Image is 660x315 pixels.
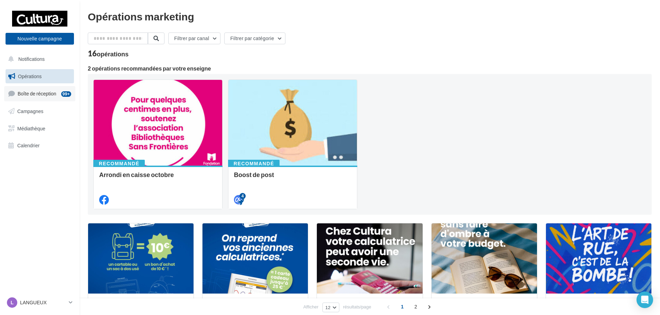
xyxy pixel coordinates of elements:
[93,160,145,167] div: Recommandé
[4,104,75,119] a: Campagnes
[239,193,246,199] div: 4
[18,73,41,79] span: Opérations
[20,299,66,306] p: LANGUEUX
[397,301,408,312] span: 1
[6,296,74,309] a: L LANGUEUX
[224,33,285,44] button: Filtrer par catégorie
[4,86,75,101] a: Boîte de réception99+
[11,299,14,306] span: L
[17,142,40,148] span: Calendrier
[18,56,45,62] span: Notifications
[17,108,44,114] span: Campagnes
[97,51,129,57] div: opérations
[322,303,339,312] button: 12
[168,33,220,44] button: Filtrer par canal
[88,50,129,57] div: 16
[326,305,331,310] span: 12
[343,304,371,310] span: résultats/page
[18,91,56,96] span: Boîte de réception
[61,91,71,97] div: 99+
[4,69,75,84] a: Opérations
[4,138,75,153] a: Calendrier
[303,304,319,310] span: Afficher
[4,121,75,136] a: Médiathèque
[88,11,652,21] div: Opérations marketing
[88,66,652,71] div: 2 opérations recommandées par votre enseigne
[410,301,421,312] span: 2
[6,33,74,45] button: Nouvelle campagne
[4,52,73,66] button: Notifications
[99,171,217,185] div: Arrondi en caisse octobre
[637,291,653,308] div: Open Intercom Messenger
[17,125,45,131] span: Médiathèque
[234,171,351,185] div: Boost de post
[228,160,280,167] div: Recommandé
